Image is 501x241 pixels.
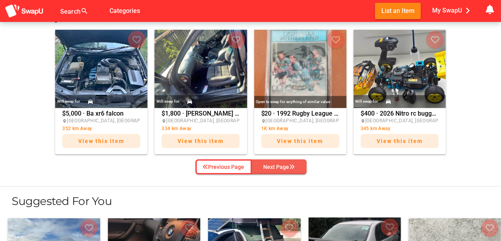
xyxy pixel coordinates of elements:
[154,30,247,108] img: nicholas.robertson%2Bfacebook%40swapu.com.au%2F1463193348206304%2F1463193348206304-photo-0.jpg
[103,3,146,19] button: Categories
[261,126,289,131] span: 1K km Away
[365,118,463,123] span: [GEOGRAPHIC_DATA], [GEOGRAPHIC_DATA]
[103,7,146,14] a: Categories
[162,126,191,131] span: 334 km Away
[361,111,439,152] div: $400 · 2026 Nitro rc buggy Hsp 18c 2 speed engine
[266,118,363,123] span: [GEOGRAPHIC_DATA], [GEOGRAPHIC_DATA]
[166,118,264,123] span: [GEOGRAPHIC_DATA], [GEOGRAPHIC_DATA]
[67,118,164,123] span: [GEOGRAPHIC_DATA], [GEOGRAPHIC_DATA]
[62,126,92,131] span: 352 km Away
[5,4,44,18] img: aSD8y5uGLpzPJLYTcYcjNu3laj1c05W5KWf0Ds+Za8uybjssssuu+yyyy677LKX2n+PWMSDJ9a87AAAAABJRU5ErkJggg==
[252,30,348,154] a: Open to swap for anything of similar value$20 · 1992 Rugby League Colourgram Card, Cronulla[GEOGR...
[178,138,224,144] span: View this item
[377,138,423,144] span: View this item
[432,5,474,16] span: My SwapU
[261,119,266,123] i: place
[196,159,252,174] button: Previous Page
[254,96,347,108] div: Open to swap for anything of similar value
[153,30,249,154] a: Will swap for$1,800 · [PERSON_NAME] falcon sedan read add[GEOGRAPHIC_DATA], [GEOGRAPHIC_DATA]334 ...
[62,111,140,152] div: $5,000 · Ba xr6 falcon
[12,10,135,23] span: Recently Added Items
[375,3,421,19] button: List an Item
[162,111,240,152] div: $1,800 · [PERSON_NAME] falcon sedan read add
[361,126,390,131] span: 345 km Away
[156,97,180,106] div: Will swap for
[98,6,107,16] i: false
[62,119,67,123] i: place
[57,97,80,106] div: Will swap for
[277,138,323,144] span: View this item
[264,162,295,172] div: Next Page
[12,194,501,208] h1: Suggested For You
[252,159,307,174] button: Next Page
[261,111,339,152] div: $20 · 1992 Rugby League Colourgram Card, Cronulla
[462,5,474,16] i: chevron_right
[203,162,244,172] div: Previous Page
[430,3,475,18] button: My SwapU
[254,30,347,108] img: nic.lowther%40gmail.com%2Fe3cdf4d3-22da-426f-bcfb-7d5a406b627f%2F175540654420250817_134935.jpg
[53,30,149,154] a: Will swap for$5,000 · Ba xr6 falcon[GEOGRAPHIC_DATA], [GEOGRAPHIC_DATA]352 km AwayView this item
[110,4,140,17] span: Categories
[162,119,166,123] i: place
[352,30,448,154] a: Will swap for$400 · 2026 Nitro rc buggy Hsp 18c 2 speed engine[GEOGRAPHIC_DATA], [GEOGRAPHIC_DATA...
[354,30,446,108] img: nicholas.robertson%2Bfacebook%40swapu.com.au%2F784307517389273%2F784307517389273-photo-0.jpg
[55,30,147,108] img: nicholas.robertson%2Bfacebook%40swapu.com.au%2F678270614910304%2F678270614910304-photo-0.jpg
[78,138,124,144] span: View this item
[361,119,365,123] i: place
[381,5,415,16] span: List an Item
[355,97,378,106] div: Will swap for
